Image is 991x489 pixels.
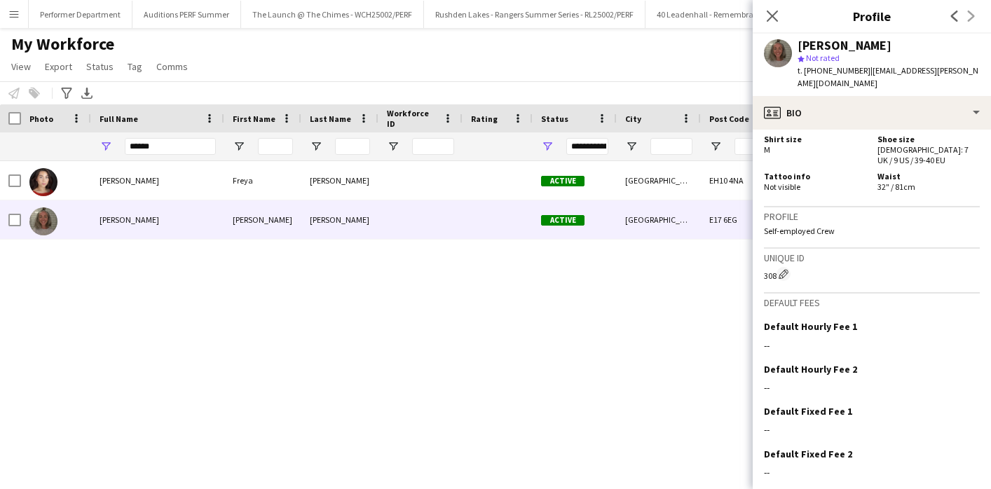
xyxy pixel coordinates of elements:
input: First Name Filter Input [258,138,293,155]
span: View [11,60,31,73]
div: Freya [224,161,301,200]
span: Post Code [709,113,749,124]
button: Open Filter Menu [233,140,245,153]
div: [PERSON_NAME] [224,200,301,239]
a: Export [39,57,78,76]
a: Tag [122,57,148,76]
span: Export [45,60,72,73]
button: Open Filter Menu [541,140,554,153]
span: City [625,113,641,124]
img: Freya Anderson [29,168,57,196]
h3: Default Fixed Fee 2 [764,448,852,460]
h3: Unique ID [764,252,980,264]
div: -- [764,466,980,478]
a: View [6,57,36,76]
span: Comms [156,60,188,73]
span: Rating [471,113,498,124]
span: 32" / 81cm [877,181,915,192]
a: Status [81,57,119,76]
button: Open Filter Menu [100,140,112,153]
app-action-btn: Advanced filters [58,85,75,102]
p: Self-employed Crew [764,226,980,236]
button: Open Filter Menu [625,140,638,153]
span: Last Name [310,113,351,124]
h3: Default Fixed Fee 1 [764,405,852,418]
button: Open Filter Menu [709,140,722,153]
input: Workforce ID Filter Input [412,138,454,155]
span: Tag [128,60,142,73]
button: Auditions PERF Summer [132,1,241,28]
div: E17 6EG [701,200,785,239]
input: Post Code Filter Input [734,138,777,155]
span: Full Name [100,113,138,124]
button: Open Filter Menu [310,140,322,153]
span: [DEMOGRAPHIC_DATA]: 7 UK / 9 US / 39-40 EU [877,144,969,165]
button: 40 Leadenhall - Remembrance Band - 40LH25002/PERF [645,1,864,28]
div: [GEOGRAPHIC_DATA] [617,161,701,200]
input: City Filter Input [650,138,692,155]
span: My Workforce [11,34,114,55]
h3: Default Hourly Fee 1 [764,320,857,333]
span: [PERSON_NAME] [100,175,159,186]
input: Last Name Filter Input [335,138,370,155]
div: -- [764,381,980,394]
span: Status [541,113,568,124]
span: Not visible [764,181,800,192]
div: [PERSON_NAME] [301,200,378,239]
span: First Name [233,113,275,124]
div: Bio [753,96,991,130]
a: Comms [151,57,193,76]
h5: Tattoo info [764,171,866,181]
span: Not rated [806,53,840,63]
span: Status [86,60,114,73]
span: Active [541,215,585,226]
div: EH10 4NA [701,161,785,200]
img: Sarah Anderson [29,207,57,235]
div: [PERSON_NAME] [301,161,378,200]
button: The Launch @ The Chimes - WCH25002/PERF [241,1,424,28]
div: [PERSON_NAME] [798,39,891,52]
h5: Shirt size [764,134,866,144]
span: t. [PHONE_NUMBER] [798,65,870,76]
div: 308 [764,267,980,281]
div: [GEOGRAPHIC_DATA] [617,200,701,239]
span: Photo [29,113,53,124]
span: M [764,144,770,155]
input: Full Name Filter Input [125,138,216,155]
div: -- [764,423,980,436]
h5: Shoe size [877,134,980,144]
span: [PERSON_NAME] [100,214,159,225]
button: Open Filter Menu [387,140,399,153]
span: | [EMAIL_ADDRESS][PERSON_NAME][DOMAIN_NAME] [798,65,978,88]
span: Workforce ID [387,108,437,129]
h5: Waist [877,171,980,181]
h3: Default fees [764,296,980,309]
span: Active [541,176,585,186]
button: Performer Department [29,1,132,28]
div: -- [764,339,980,352]
h3: Default Hourly Fee 2 [764,363,857,376]
app-action-btn: Export XLSX [78,85,95,102]
h3: Profile [764,210,980,223]
h3: Profile [753,7,991,25]
button: Rushden Lakes - Rangers Summer Series - RL25002/PERF [424,1,645,28]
